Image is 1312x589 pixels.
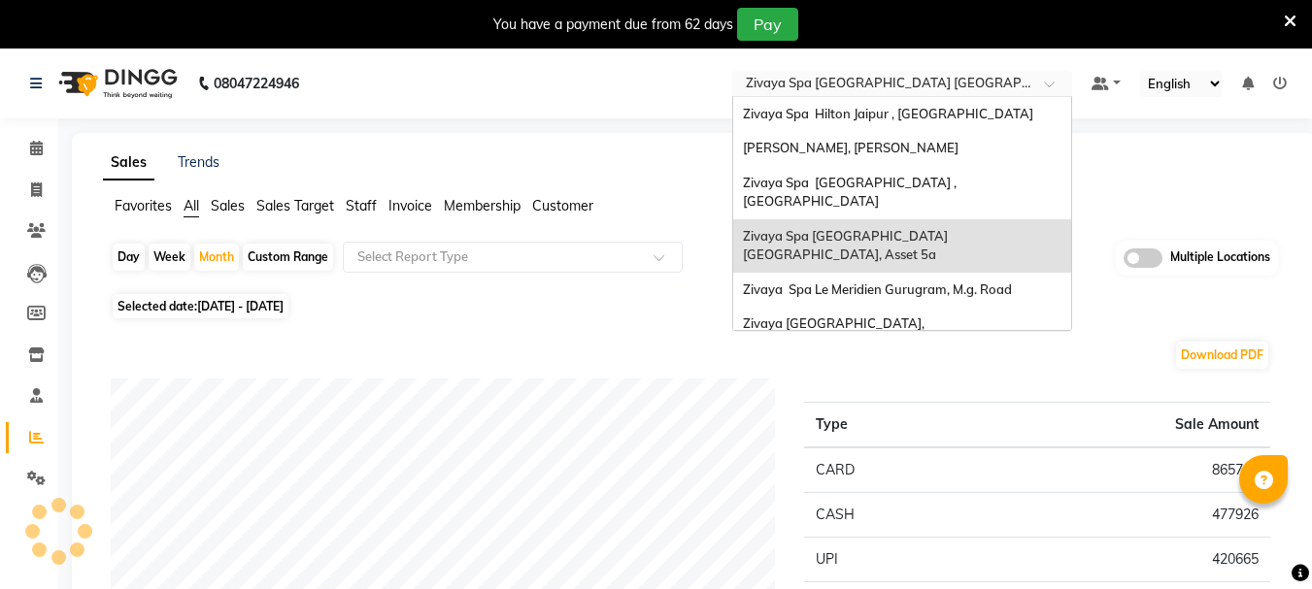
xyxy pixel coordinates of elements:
[743,175,959,210] span: Zivaya Spa [GEOGRAPHIC_DATA] , [GEOGRAPHIC_DATA]
[1068,402,1270,447] th: Sale Amount
[804,402,1068,447] th: Type
[211,197,245,214] span: Sales
[804,537,1068,581] td: UPI
[194,244,239,271] div: Month
[743,281,1012,297] span: Zivaya Spa Le Meridien Gurugram, M.g. Road
[1230,511,1293,570] iframe: chat widget
[388,197,432,214] span: Invoice
[243,244,333,271] div: Custom Range
[178,153,219,171] a: Trends
[1068,537,1270,581] td: 420665
[1176,342,1268,369] button: Download PDF
[184,197,199,214] span: All
[1068,492,1270,537] td: 477926
[197,299,284,313] span: [DATE] - [DATE]
[346,197,377,214] span: Staff
[743,228,951,263] span: Zivaya Spa [GEOGRAPHIC_DATA] [GEOGRAPHIC_DATA], Asset 5a
[732,96,1072,331] ng-dropdown-panel: Options list
[149,244,190,271] div: Week
[804,447,1068,493] td: CARD
[1170,248,1270,268] span: Multiple Locations
[804,492,1068,537] td: CASH
[113,294,288,318] span: Selected date:
[444,197,521,214] span: Membership
[743,315,930,350] span: Zivaya [GEOGRAPHIC_DATA], [GEOGRAPHIC_DATA]
[214,56,299,111] b: 08047224946
[103,146,154,180] a: Sales
[115,197,172,214] span: Favorites
[532,197,593,214] span: Customer
[256,197,334,214] span: Sales Target
[50,56,183,111] img: logo
[743,140,959,155] span: [PERSON_NAME], [PERSON_NAME]
[113,244,145,271] div: Day
[737,8,798,41] button: Pay
[743,106,1033,121] span: Zivaya Spa Hilton Jaipur , [GEOGRAPHIC_DATA]
[1068,447,1270,493] td: 865766
[493,15,733,35] div: You have a payment due from 62 days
